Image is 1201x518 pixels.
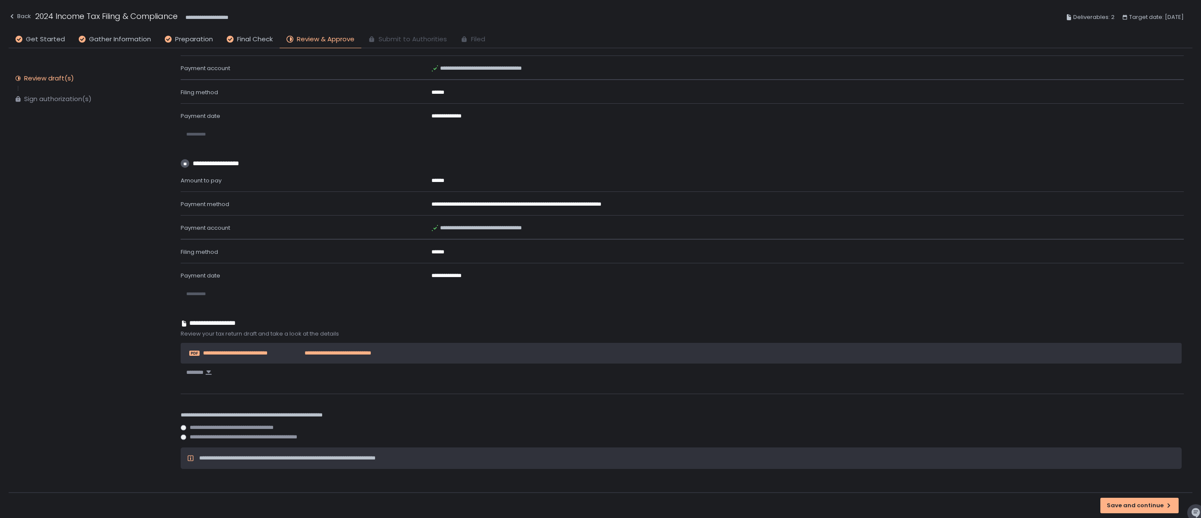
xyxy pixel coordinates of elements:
span: Deliverables: 2 [1073,12,1115,22]
span: Payment method [181,200,229,208]
span: Target date: [DATE] [1129,12,1184,22]
span: Review your tax return draft and take a look at the details [181,330,1184,338]
div: Review draft(s) [24,74,74,83]
span: Amount to pay [181,176,222,185]
span: Payment account [181,64,230,72]
span: Filing method [181,88,218,96]
button: Save and continue [1100,498,1179,513]
span: Final Check [237,34,273,44]
span: Payment date [181,271,220,280]
div: Save and continue [1107,502,1172,509]
span: Review & Approve [297,34,354,44]
h1: 2024 Income Tax Filing & Compliance [35,10,178,22]
span: Submit to Authorities [379,34,447,44]
span: Preparation [175,34,213,44]
span: Get Started [26,34,65,44]
div: Sign authorization(s) [24,95,92,103]
span: Gather Information [89,34,151,44]
span: Payment date [181,112,220,120]
div: Back [9,11,31,22]
span: Filed [471,34,485,44]
span: Payment account [181,224,230,232]
button: Back [9,10,31,25]
span: Filing method [181,248,218,256]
